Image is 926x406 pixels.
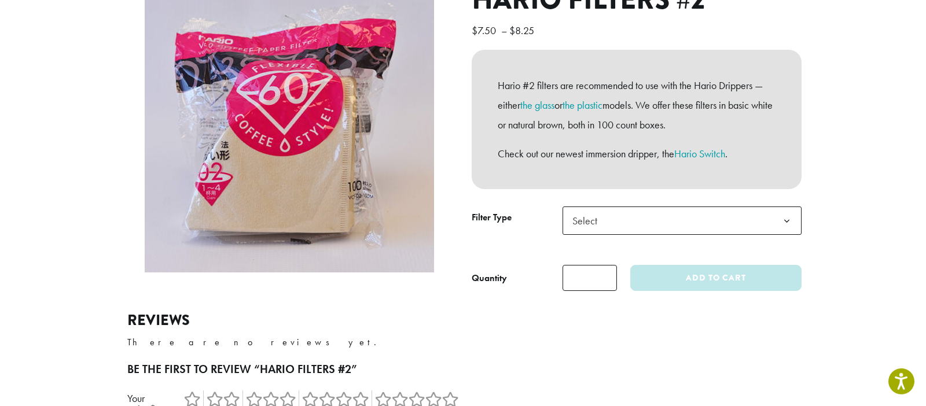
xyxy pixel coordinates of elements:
input: Product quantity [563,265,617,291]
span: Select [563,206,802,235]
span: $ [509,24,515,37]
span: Be the first to review “Hario Filters #2” [127,361,357,377]
bdi: 8.25 [509,24,537,37]
a: the glass [520,98,554,112]
p: Check out our newest immersion dripper, the . [498,144,776,164]
button: Add to cart [630,265,802,291]
div: Quantity [472,271,507,285]
p: There are no reviews yet. [127,334,799,351]
p: Hario #2 filters are recommended to use with the Hario Drippers — either or models. We offer thes... [498,76,776,134]
span: – [501,24,507,37]
span: $ [472,24,477,37]
h2: Reviews [127,312,799,329]
a: Hario Switch [674,147,725,160]
a: the plastic [563,98,602,112]
span: Select [568,209,609,232]
bdi: 7.50 [472,24,499,37]
label: Filter Type [472,209,563,226]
